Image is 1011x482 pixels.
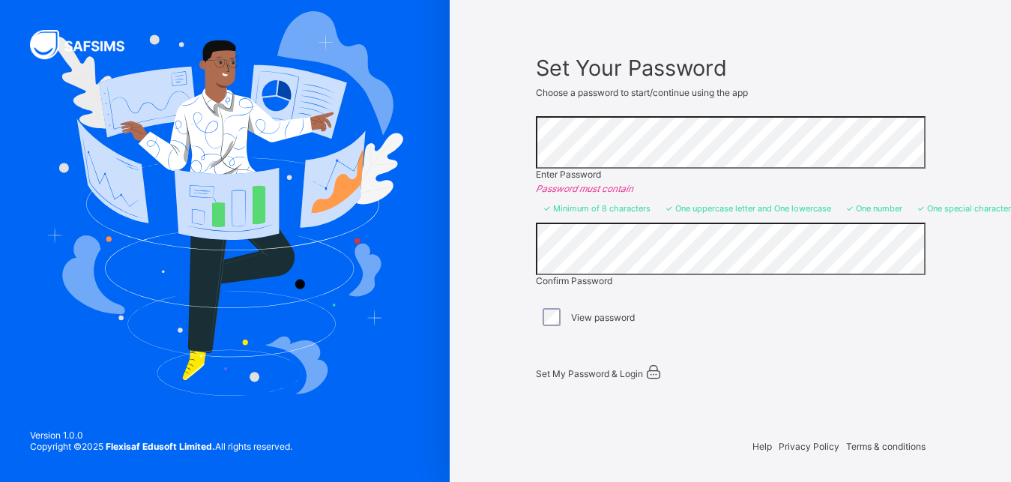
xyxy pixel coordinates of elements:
[536,87,748,98] span: Choose a password to start/continue using the app
[846,203,902,214] li: One number
[543,203,651,214] li: Minimum of 8 characters
[536,275,612,286] span: Confirm Password
[666,203,831,214] li: One uppercase letter and One lowercase
[752,441,772,452] span: Help
[917,203,1011,214] li: One special character
[30,441,292,452] span: Copyright © 2025 All rights reserved.
[536,55,926,81] span: Set Your Password
[536,183,926,194] em: Password must contain
[536,169,601,180] span: Enter Password
[106,441,215,452] strong: Flexisaf Edusoft Limited.
[30,430,292,441] span: Version 1.0.0
[536,368,643,379] span: Set My Password & Login
[46,11,403,395] img: Hero Image
[846,441,926,452] span: Terms & conditions
[571,312,635,323] label: View password
[30,30,142,59] img: SAFSIMS Logo
[779,441,839,452] span: Privacy Policy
